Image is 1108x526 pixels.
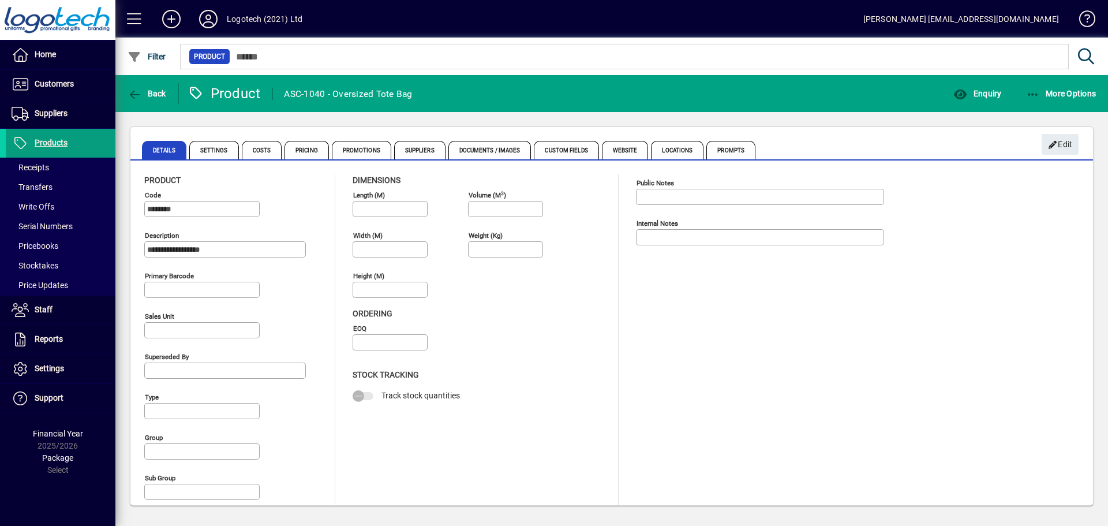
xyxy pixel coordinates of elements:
[6,217,115,236] a: Serial Numbers
[35,79,74,88] span: Customers
[332,141,391,159] span: Promotions
[12,222,73,231] span: Serial Numbers
[153,9,190,29] button: Add
[6,236,115,256] a: Pricebooks
[6,70,115,99] a: Customers
[188,84,261,103] div: Product
[190,9,227,29] button: Profile
[115,83,179,104] app-page-header-button: Back
[448,141,531,159] span: Documents / Images
[6,177,115,197] a: Transfers
[128,52,166,61] span: Filter
[142,141,186,159] span: Details
[145,474,175,482] mat-label: Sub group
[6,99,115,128] a: Suppliers
[1042,134,1079,155] button: Edit
[6,40,115,69] a: Home
[128,89,166,98] span: Back
[145,353,189,361] mat-label: Superseded by
[1026,89,1096,98] span: More Options
[394,141,446,159] span: Suppliers
[637,219,678,227] mat-label: Internal Notes
[145,272,194,280] mat-label: Primary barcode
[6,384,115,413] a: Support
[950,83,1004,104] button: Enquiry
[953,89,1001,98] span: Enquiry
[6,296,115,324] a: Staff
[125,83,169,104] button: Back
[6,256,115,275] a: Stocktakes
[1048,135,1073,154] span: Edit
[501,190,504,196] sup: 3
[242,141,282,159] span: Costs
[35,334,63,344] span: Reports
[125,46,169,67] button: Filter
[12,261,58,270] span: Stocktakes
[284,85,412,103] div: ASC-1040 - Oversized Tote Bag
[353,324,366,333] mat-label: EOQ
[285,141,329,159] span: Pricing
[353,370,419,379] span: Stock Tracking
[145,434,163,442] mat-label: Group
[12,202,54,211] span: Write Offs
[353,232,383,240] mat-label: Width (m)
[35,305,53,314] span: Staff
[637,179,674,187] mat-label: Public Notes
[353,272,384,280] mat-label: Height (m)
[1023,83,1099,104] button: More Options
[353,309,392,318] span: Ordering
[42,453,73,462] span: Package
[863,10,1059,28] div: [PERSON_NAME] [EMAIL_ADDRESS][DOMAIN_NAME]
[145,191,161,199] mat-label: Code
[6,355,115,383] a: Settings
[145,393,159,401] mat-label: Type
[469,232,503,240] mat-label: Weight (Kg)
[6,158,115,177] a: Receipts
[35,50,56,59] span: Home
[35,109,68,118] span: Suppliers
[189,141,239,159] span: Settings
[353,191,385,199] mat-label: Length (m)
[6,325,115,354] a: Reports
[12,281,68,290] span: Price Updates
[145,312,174,320] mat-label: Sales unit
[12,182,53,192] span: Transfers
[6,197,115,217] a: Write Offs
[145,232,179,240] mat-label: Description
[194,51,225,62] span: Product
[33,429,83,438] span: Financial Year
[227,10,302,28] div: Logotech (2021) Ltd
[144,176,181,185] span: Product
[381,391,460,400] span: Track stock quantities
[602,141,649,159] span: Website
[6,275,115,295] a: Price Updates
[353,176,400,185] span: Dimensions
[706,141,755,159] span: Prompts
[35,138,68,147] span: Products
[1070,2,1094,40] a: Knowledge Base
[651,141,703,159] span: Locations
[35,393,63,402] span: Support
[35,364,64,373] span: Settings
[469,191,506,199] mat-label: Volume (m )
[534,141,598,159] span: Custom Fields
[12,163,49,172] span: Receipts
[12,241,58,251] span: Pricebooks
